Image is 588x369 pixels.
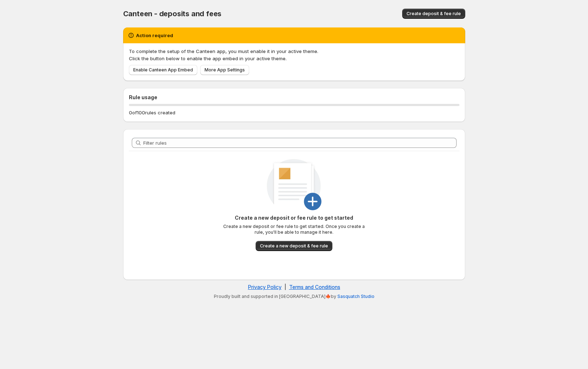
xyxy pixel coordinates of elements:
a: Sasquatch Studio [337,294,374,299]
a: Terms and Conditions [289,284,340,290]
a: More App Settings [200,65,249,75]
p: Create a new deposit or fee rule to get started [222,214,366,221]
p: Click the button below to enable the app embed in your active theme. [129,55,459,62]
p: Create a new deposit or fee rule to get started. Once you create a rule, you'll be able to manage... [222,224,366,235]
input: Filter rules [143,138,457,148]
button: Create a new deposit & fee rule [256,241,332,251]
h2: Rule usage [129,94,459,101]
span: Canteen - deposits and fees [123,9,222,18]
span: Enable Canteen App Embed [133,67,193,73]
p: 0 of 100 rules created [129,109,175,116]
p: To complete the setup of the Canteen app, you must enable it in your active theme. [129,48,459,55]
span: | [284,284,286,290]
a: Enable Canteen App Embed [129,65,197,75]
a: Privacy Policy [248,284,282,290]
button: Create deposit & fee rule [402,9,465,19]
span: Create a new deposit & fee rule [260,243,328,249]
span: More App Settings [205,67,245,73]
p: Proudly built and supported in [GEOGRAPHIC_DATA]🍁by [127,294,462,299]
span: Create deposit & fee rule [407,11,461,17]
h2: Action required [136,32,173,39]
